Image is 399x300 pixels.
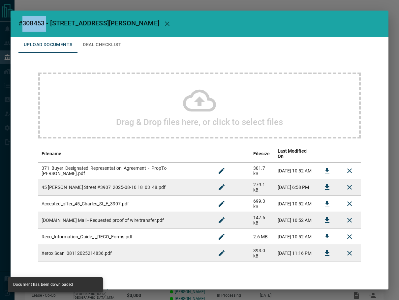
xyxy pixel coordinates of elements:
h2: Drag & Drop files here, or click to select files [116,117,283,127]
button: Upload Documents [18,37,77,53]
button: Download [319,245,335,261]
button: Rename [214,245,230,261]
td: [DATE] 10:52 AM [274,163,316,179]
th: Last Modified On [274,145,316,163]
td: 2.6 MB [250,228,275,245]
th: download action column [316,145,338,163]
td: [DATE] 10:52 AM [274,195,316,212]
div: Document has been downloaded [13,279,73,290]
td: 279.1 kB [250,179,275,195]
th: Filesize [250,145,275,163]
button: Remove File [342,245,357,261]
button: Remove File [342,229,357,245]
button: Remove File [342,163,357,179]
td: 699.3 kB [250,195,275,212]
td: 393.0 kB [250,245,275,261]
button: Remove File [342,196,357,212]
td: 371_Buyer_Designated_Representation_Agreement_-_PropTx-[PERSON_NAME].pdf [38,163,210,179]
button: Remove File [342,179,357,195]
button: Rename [214,163,230,179]
td: [DOMAIN_NAME] Mail - Requested proof of wire transfer.pdf [38,212,210,228]
td: [DATE] 10:52 AM [274,212,316,228]
td: 301.7 kB [250,163,275,179]
td: Xerox Scan_08112025214836.pdf [38,245,210,261]
button: Remove File [342,212,357,228]
th: edit column [210,145,250,163]
th: Filename [38,145,210,163]
button: Rename [214,196,230,212]
td: [DATE] 11:16 PM [274,245,316,261]
td: [DATE] 10:52 AM [274,228,316,245]
button: Download [319,163,335,179]
span: #308453 - [STREET_ADDRESS][PERSON_NAME] [18,19,159,27]
button: Download [319,196,335,212]
button: Rename [214,179,230,195]
div: Drag & Drop files here, or click to select files [38,73,361,138]
td: Reco_Information_Guide_-_RECO_Forms.pdf [38,228,210,245]
th: delete file action column [338,145,361,163]
button: Download [319,212,335,228]
td: Accepted_offer_45_Charles_St_E_3907.pdf [38,195,210,212]
button: Download [319,229,335,245]
td: 45 [PERSON_NAME] Street #3907_2025-08-10 18_03_48.pdf [38,179,210,195]
button: Download [319,179,335,195]
button: Rename [214,212,230,228]
td: 147.6 kB [250,212,275,228]
td: [DATE] 6:58 PM [274,179,316,195]
button: Rename [214,229,230,245]
button: Deal Checklist [77,37,127,53]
